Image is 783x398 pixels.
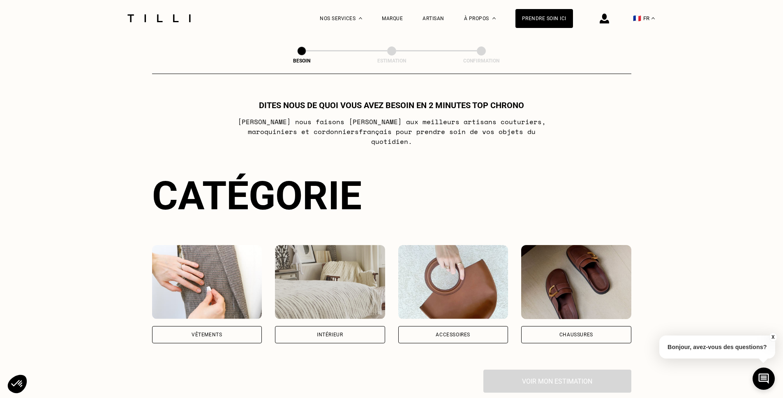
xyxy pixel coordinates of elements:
[125,14,194,22] img: Logo du service de couturière Tilli
[436,332,470,337] div: Accessoires
[633,14,641,22] span: 🇫🇷
[559,332,593,337] div: Chaussures
[423,16,444,21] a: Artisan
[259,100,524,110] h1: Dites nous de quoi vous avez besoin en 2 minutes top chrono
[351,58,433,64] div: Estimation
[317,332,343,337] div: Intérieur
[275,245,385,319] img: Intérieur
[152,245,262,319] img: Vêtements
[382,16,403,21] a: Marque
[521,245,631,319] img: Chaussures
[492,17,496,19] img: Menu déroulant à propos
[192,332,222,337] div: Vêtements
[651,17,655,19] img: menu déroulant
[152,173,631,219] div: Catégorie
[359,17,362,19] img: Menu déroulant
[515,9,573,28] a: Prendre soin ici
[659,336,775,359] p: Bonjour, avez-vous des questions?
[398,245,508,319] img: Accessoires
[229,117,554,146] p: [PERSON_NAME] nous faisons [PERSON_NAME] aux meilleurs artisans couturiers , maroquiniers et cord...
[261,58,343,64] div: Besoin
[440,58,522,64] div: Confirmation
[600,14,609,23] img: icône connexion
[769,333,777,342] button: X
